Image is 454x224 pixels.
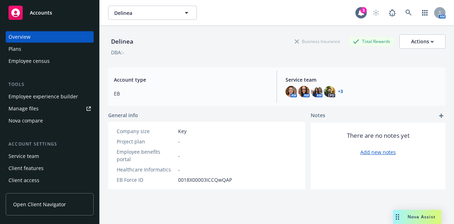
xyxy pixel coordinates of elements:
[6,115,94,126] a: Nova compare
[6,3,94,23] a: Accounts
[6,151,94,162] a: Service team
[117,176,175,184] div: EB Force ID
[324,86,335,97] img: photo
[6,175,94,186] a: Client access
[360,7,367,13] div: 3
[13,201,66,208] span: Open Client Navigator
[9,55,50,67] div: Employee census
[6,103,94,114] a: Manage files
[178,138,180,145] span: -
[108,111,138,119] span: General info
[6,43,94,55] a: Plans
[393,210,441,224] button: Nova Assist
[117,148,175,163] div: Employee benefits portal
[178,166,180,173] span: -
[9,175,39,186] div: Client access
[369,6,383,20] a: Start snowing
[108,6,197,20] button: Delinea
[286,86,297,97] img: photo
[349,37,394,46] div: Total Rewards
[286,76,440,83] span: Service team
[411,35,434,48] div: Actions
[111,49,124,56] div: DBA: -
[117,138,175,145] div: Project plan
[6,163,94,174] a: Client features
[30,10,52,16] span: Accounts
[6,141,94,148] div: Account settings
[437,111,445,120] a: add
[114,9,176,17] span: Delinea
[408,214,436,220] span: Nova Assist
[6,31,94,43] a: Overview
[114,90,268,97] span: EB
[108,37,136,46] div: Delinea
[418,6,432,20] a: Switch app
[338,89,343,94] a: +3
[114,76,268,83] span: Account type
[178,176,232,184] span: 0018X00003ICCQwQAP
[117,127,175,135] div: Company size
[9,115,43,126] div: Nova compare
[178,127,187,135] span: Key
[9,151,39,162] div: Service team
[360,148,396,156] a: Add new notes
[393,210,402,224] div: Drag to move
[298,86,310,97] img: photo
[347,131,410,140] span: There are no notes yet
[117,166,175,173] div: Healthcare Informatics
[399,34,445,49] button: Actions
[9,103,39,114] div: Manage files
[9,43,21,55] div: Plans
[311,86,322,97] img: photo
[6,91,94,102] a: Employee experience builder
[9,91,78,102] div: Employee experience builder
[9,163,44,174] div: Client features
[311,111,325,120] span: Notes
[9,31,31,43] div: Overview
[178,152,180,159] span: -
[385,6,399,20] a: Report a Bug
[402,6,416,20] a: Search
[6,81,94,88] div: Tools
[291,37,344,46] div: Business Insurance
[6,55,94,67] a: Employee census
